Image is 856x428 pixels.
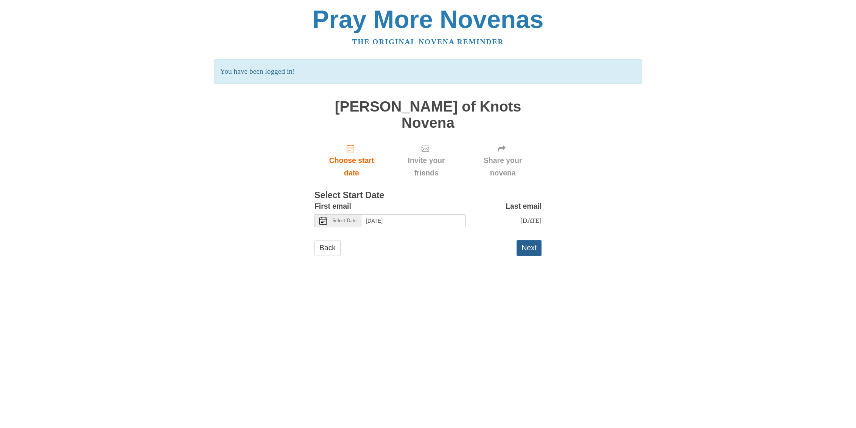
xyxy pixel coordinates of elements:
[322,154,381,179] span: Choose start date
[472,154,534,179] span: Share your novena
[314,138,389,183] a: Choose start date
[517,240,542,256] button: Next
[506,200,542,212] label: Last email
[520,217,542,224] span: [DATE]
[389,138,464,183] div: Click "Next" to confirm your start date first.
[314,240,341,256] a: Back
[396,154,456,179] span: Invite your friends
[314,99,542,131] h1: [PERSON_NAME] of Knots Novena
[214,59,642,84] p: You have been logged in!
[464,138,542,183] div: Click "Next" to confirm your start date first.
[314,191,542,200] h3: Select Start Date
[332,218,356,223] span: Select Date
[313,5,544,33] a: Pray More Novenas
[352,38,504,46] a: The original novena reminder
[314,200,351,212] label: First email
